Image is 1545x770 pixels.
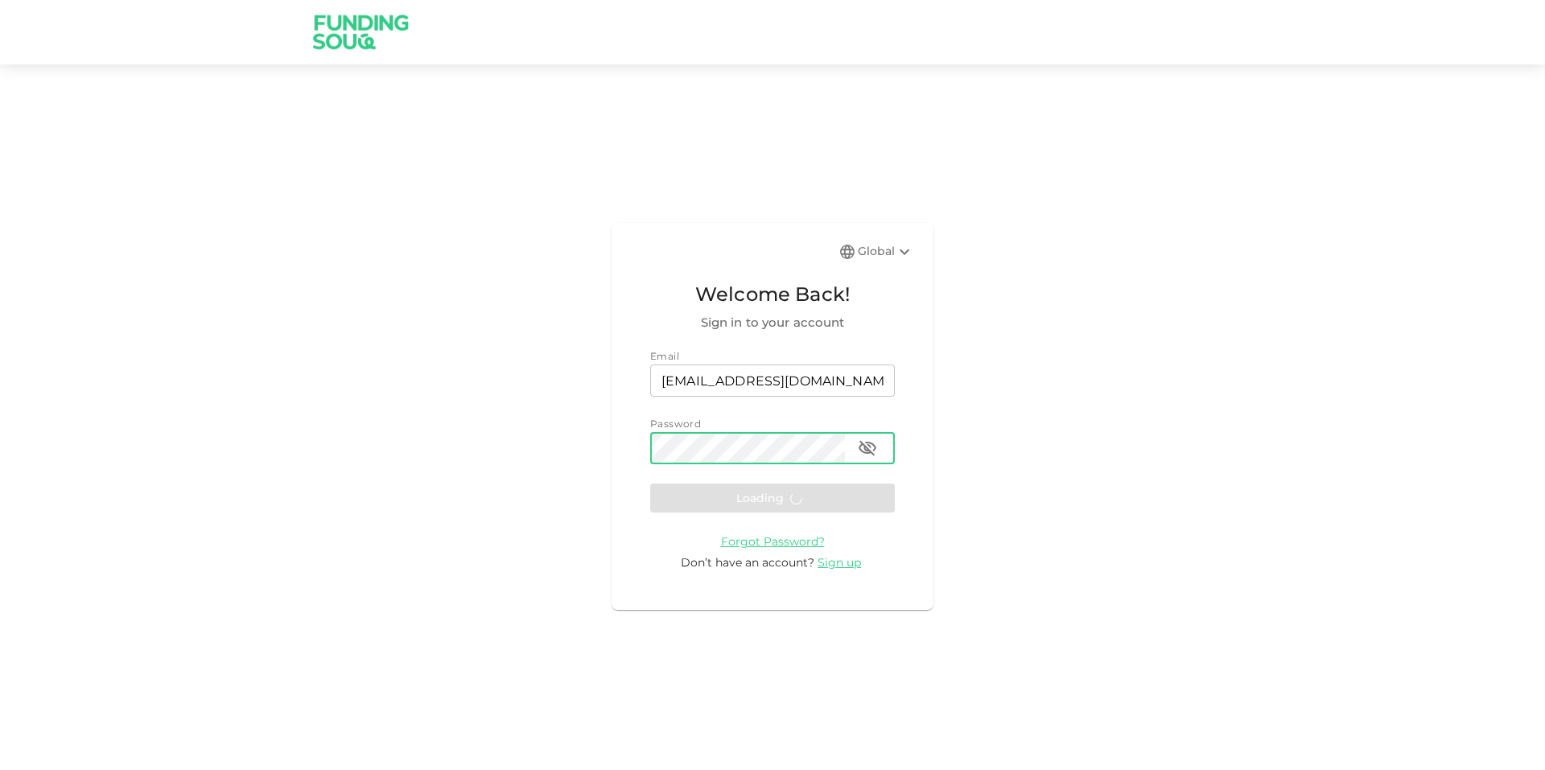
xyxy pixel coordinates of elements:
a: Forgot Password? [721,533,825,549]
span: Welcome Back! [650,279,895,310]
span: Forgot Password? [721,534,825,549]
input: password [650,432,845,464]
span: Email [650,350,679,362]
span: Password [650,418,701,430]
div: Global [858,242,914,261]
span: Don’t have an account? [681,555,814,570]
span: Sign in to your account [650,313,895,332]
input: email [650,364,895,397]
span: Sign up [818,555,861,570]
